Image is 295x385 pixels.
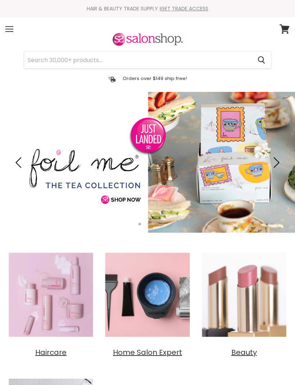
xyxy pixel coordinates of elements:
[13,155,27,170] button: Previous
[24,52,252,68] input: Search
[154,223,157,225] li: Page dot 3
[139,223,141,225] li: Page dot 1
[146,223,149,225] li: Page dot 2
[252,52,271,68] button: Search
[113,347,182,357] span: Home Salon Expert
[123,75,187,81] p: Orders over $149 ship free!
[102,249,193,340] img: Home Salon Expert
[102,249,193,357] a: Home Salon Expert Home Salon Expert
[35,347,67,357] span: Haircare
[24,51,271,69] form: Product
[231,347,257,357] span: Beauty
[268,155,282,170] button: Next
[161,5,208,12] a: GET TRADE ACCESS
[199,249,290,357] a: Beauty Beauty
[199,249,290,340] img: Beauty
[5,249,96,357] a: Haircare Haircare
[5,249,96,340] img: Haircare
